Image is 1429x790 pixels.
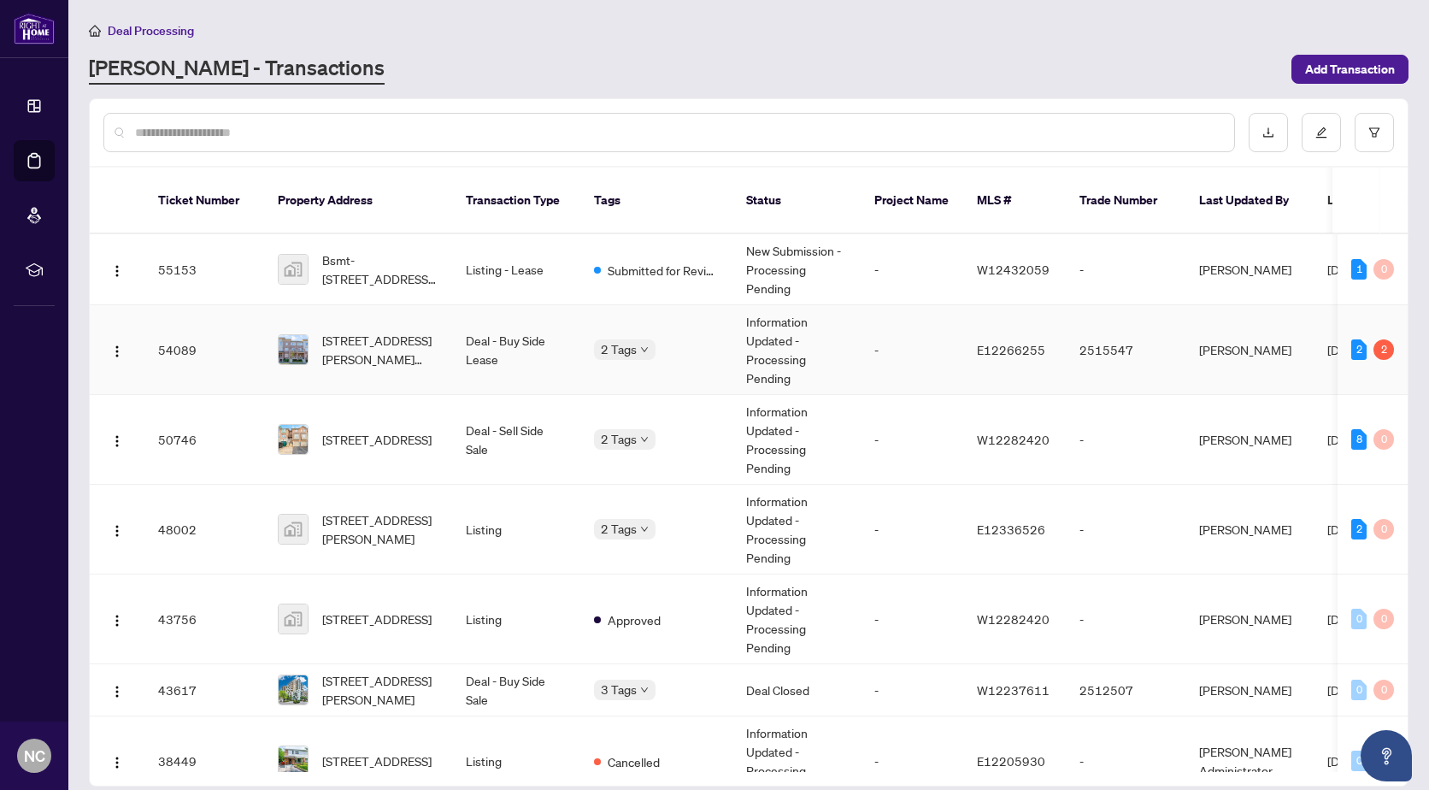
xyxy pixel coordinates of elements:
[322,510,438,548] span: [STREET_ADDRESS][PERSON_NAME]
[977,262,1050,277] span: W12432059
[279,335,308,364] img: thumbnail-img
[144,234,264,305] td: 55153
[1066,664,1185,716] td: 2512507
[1066,234,1185,305] td: -
[144,664,264,716] td: 43617
[279,675,308,705] img: thumbnail-img
[1351,609,1367,629] div: 0
[1291,55,1408,84] button: Add Transaction
[1351,259,1367,280] div: 1
[1327,611,1365,627] span: [DATE]
[144,575,264,664] td: 43756
[1327,753,1365,769] span: [DATE]
[732,168,861,234] th: Status
[1185,575,1314,664] td: [PERSON_NAME]
[608,261,719,280] span: Submitted for Review
[1327,432,1365,447] span: [DATE]
[1305,56,1395,83] span: Add Transaction
[1185,234,1314,305] td: [PERSON_NAME]
[110,264,124,278] img: Logo
[1351,519,1367,539] div: 2
[103,747,131,775] button: Logo
[264,168,452,234] th: Property Address
[1327,522,1365,537] span: [DATE]
[977,522,1045,537] span: E12336526
[110,434,124,448] img: Logo
[1262,127,1274,139] span: download
[144,305,264,395] td: 54089
[322,671,438,709] span: [STREET_ADDRESS][PERSON_NAME]
[1373,680,1394,700] div: 0
[1249,113,1288,152] button: download
[452,575,580,664] td: Listing
[103,426,131,453] button: Logo
[279,515,308,544] img: thumbnail-img
[322,251,438,288] span: Bsmt-[STREET_ADDRESS][PERSON_NAME]
[977,432,1050,447] span: W12282420
[144,485,264,575] td: 48002
[608,752,660,771] span: Cancelled
[103,336,131,363] button: Logo
[103,605,131,633] button: Logo
[1066,168,1185,234] th: Trade Number
[1327,262,1365,277] span: [DATE]
[1351,429,1367,450] div: 8
[1185,168,1314,234] th: Last Updated By
[580,168,732,234] th: Tags
[452,305,580,395] td: Deal - Buy Side Lease
[732,485,861,575] td: Information Updated - Processing Pending
[144,168,264,234] th: Ticket Number
[1302,113,1341,152] button: edit
[608,610,661,629] span: Approved
[601,680,637,699] span: 3 Tags
[103,516,131,543] button: Logo
[640,686,649,694] span: down
[279,425,308,454] img: thumbnail-img
[732,395,861,485] td: Information Updated - Processing Pending
[1351,339,1367,360] div: 2
[1185,395,1314,485] td: [PERSON_NAME]
[452,168,580,234] th: Transaction Type
[322,331,438,368] span: [STREET_ADDRESS][PERSON_NAME][PERSON_NAME]
[144,395,264,485] td: 50746
[861,575,963,664] td: -
[110,685,124,699] img: Logo
[861,664,963,716] td: -
[322,610,432,628] span: [STREET_ADDRESS]
[1185,305,1314,395] td: [PERSON_NAME]
[640,435,649,444] span: down
[1373,259,1394,280] div: 0
[279,255,308,284] img: thumbnail-img
[640,525,649,534] span: down
[452,234,580,305] td: Listing - Lease
[279,604,308,634] img: thumbnail-img
[110,524,124,538] img: Logo
[1351,751,1367,771] div: 0
[1327,682,1365,698] span: [DATE]
[1355,113,1394,152] button: filter
[1066,575,1185,664] td: -
[89,25,101,37] span: home
[452,485,580,575] td: Listing
[732,234,861,305] td: New Submission - Processing Pending
[601,339,637,359] span: 2 Tags
[279,746,308,775] img: thumbnail-img
[1066,395,1185,485] td: -
[963,168,1066,234] th: MLS #
[103,256,131,283] button: Logo
[24,744,45,768] span: NC
[861,234,963,305] td: -
[322,430,432,449] span: [STREET_ADDRESS]
[640,345,649,354] span: down
[861,485,963,575] td: -
[977,342,1045,357] span: E12266255
[1368,127,1380,139] span: filter
[732,575,861,664] td: Information Updated - Processing Pending
[977,611,1050,627] span: W12282420
[1327,342,1365,357] span: [DATE]
[977,753,1045,769] span: E12205930
[861,168,963,234] th: Project Name
[14,13,55,44] img: logo
[1373,429,1394,450] div: 0
[601,429,637,449] span: 2 Tags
